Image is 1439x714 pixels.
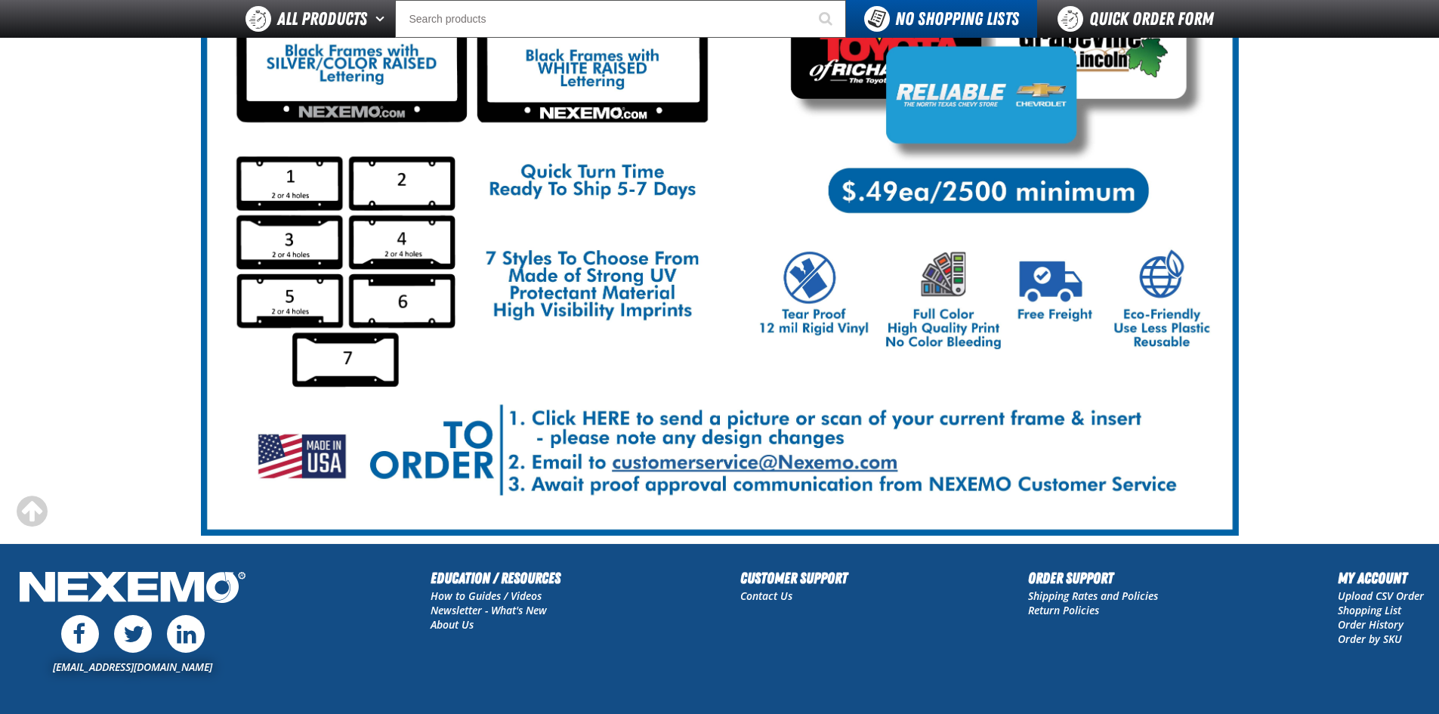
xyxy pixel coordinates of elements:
a: Order History [1338,617,1403,632]
a: Return Policies [1028,603,1099,617]
a: Contact Us [740,589,792,603]
a: Order by SKU [1338,632,1402,646]
a: How to Guides / Videos [431,589,542,603]
a: Shopping List [1338,603,1401,617]
h2: Customer Support [740,567,848,589]
span: All Products [277,5,367,32]
h2: My Account [1338,567,1424,589]
h2: Education / Resources [431,567,560,589]
a: Newsletter - What's New [431,603,547,617]
img: Nexemo Logo [15,567,250,611]
a: Upload CSV Order [1338,589,1424,603]
a: Shipping Rates and Policies [1028,589,1158,603]
a: About Us [431,617,474,632]
h2: Order Support [1028,567,1158,589]
a: [EMAIL_ADDRESS][DOMAIN_NAME] [53,660,212,674]
span: No Shopping Lists [895,8,1019,29]
div: Scroll to the top [15,495,48,528]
